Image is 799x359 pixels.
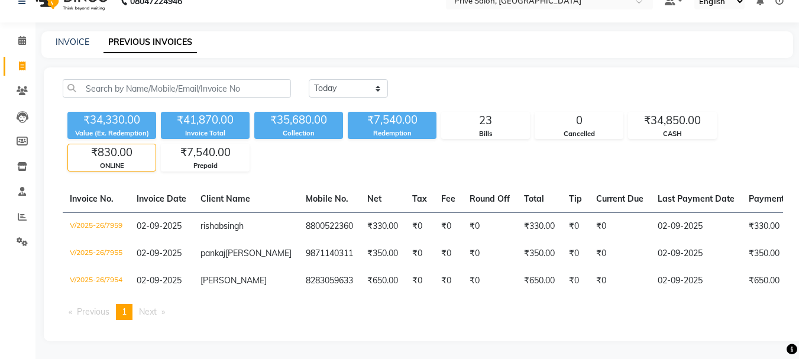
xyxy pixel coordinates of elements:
[70,193,114,204] span: Invoice No.
[589,240,651,267] td: ₹0
[299,212,360,240] td: 8800522360
[651,212,742,240] td: 02-09-2025
[225,248,292,258] span: [PERSON_NAME]
[434,212,462,240] td: ₹0
[462,212,517,240] td: ₹0
[562,267,589,295] td: ₹0
[442,129,529,139] div: Bills
[299,267,360,295] td: 8283059633
[596,193,643,204] span: Current Due
[348,112,436,128] div: ₹7,540.00
[68,161,156,171] div: ONLINE
[651,267,742,295] td: 02-09-2025
[161,161,249,171] div: Prepaid
[524,193,544,204] span: Total
[405,212,434,240] td: ₹0
[254,112,343,128] div: ₹35,680.00
[412,193,427,204] span: Tax
[405,267,434,295] td: ₹0
[103,32,197,53] a: PREVIOUS INVOICES
[63,79,291,98] input: Search by Name/Mobile/Email/Invoice No
[77,306,109,317] span: Previous
[589,267,651,295] td: ₹0
[434,267,462,295] td: ₹0
[224,221,244,231] span: singh
[651,240,742,267] td: 02-09-2025
[569,193,582,204] span: Tip
[405,240,434,267] td: ₹0
[200,221,224,231] span: rishab
[360,267,405,295] td: ₹650.00
[200,193,250,204] span: Client Name
[137,275,182,286] span: 02-09-2025
[462,267,517,295] td: ₹0
[306,193,348,204] span: Mobile No.
[535,129,623,139] div: Cancelled
[63,212,130,240] td: V/2025-26/7959
[658,193,735,204] span: Last Payment Date
[161,144,249,161] div: ₹7,540.00
[517,240,562,267] td: ₹350.00
[434,240,462,267] td: ₹0
[299,240,360,267] td: 9871140311
[161,112,250,128] div: ₹41,870.00
[137,248,182,258] span: 02-09-2025
[67,112,156,128] div: ₹34,330.00
[122,306,127,317] span: 1
[462,240,517,267] td: ₹0
[68,144,156,161] div: ₹830.00
[589,212,651,240] td: ₹0
[360,240,405,267] td: ₹350.00
[367,193,381,204] span: Net
[200,275,267,286] span: [PERSON_NAME]
[161,128,250,138] div: Invoice Total
[200,248,225,258] span: pankaj
[562,240,589,267] td: ₹0
[517,267,562,295] td: ₹650.00
[56,37,89,47] a: INVOICE
[63,240,130,267] td: V/2025-26/7955
[629,129,716,139] div: CASH
[442,112,529,129] div: 23
[348,128,436,138] div: Redemption
[535,112,623,129] div: 0
[137,193,186,204] span: Invoice Date
[139,306,157,317] span: Next
[254,128,343,138] div: Collection
[137,221,182,231] span: 02-09-2025
[441,193,455,204] span: Fee
[360,212,405,240] td: ₹330.00
[470,193,510,204] span: Round Off
[629,112,716,129] div: ₹34,850.00
[63,267,130,295] td: V/2025-26/7954
[67,128,156,138] div: Value (Ex. Redemption)
[562,212,589,240] td: ₹0
[517,212,562,240] td: ₹330.00
[63,304,783,320] nav: Pagination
